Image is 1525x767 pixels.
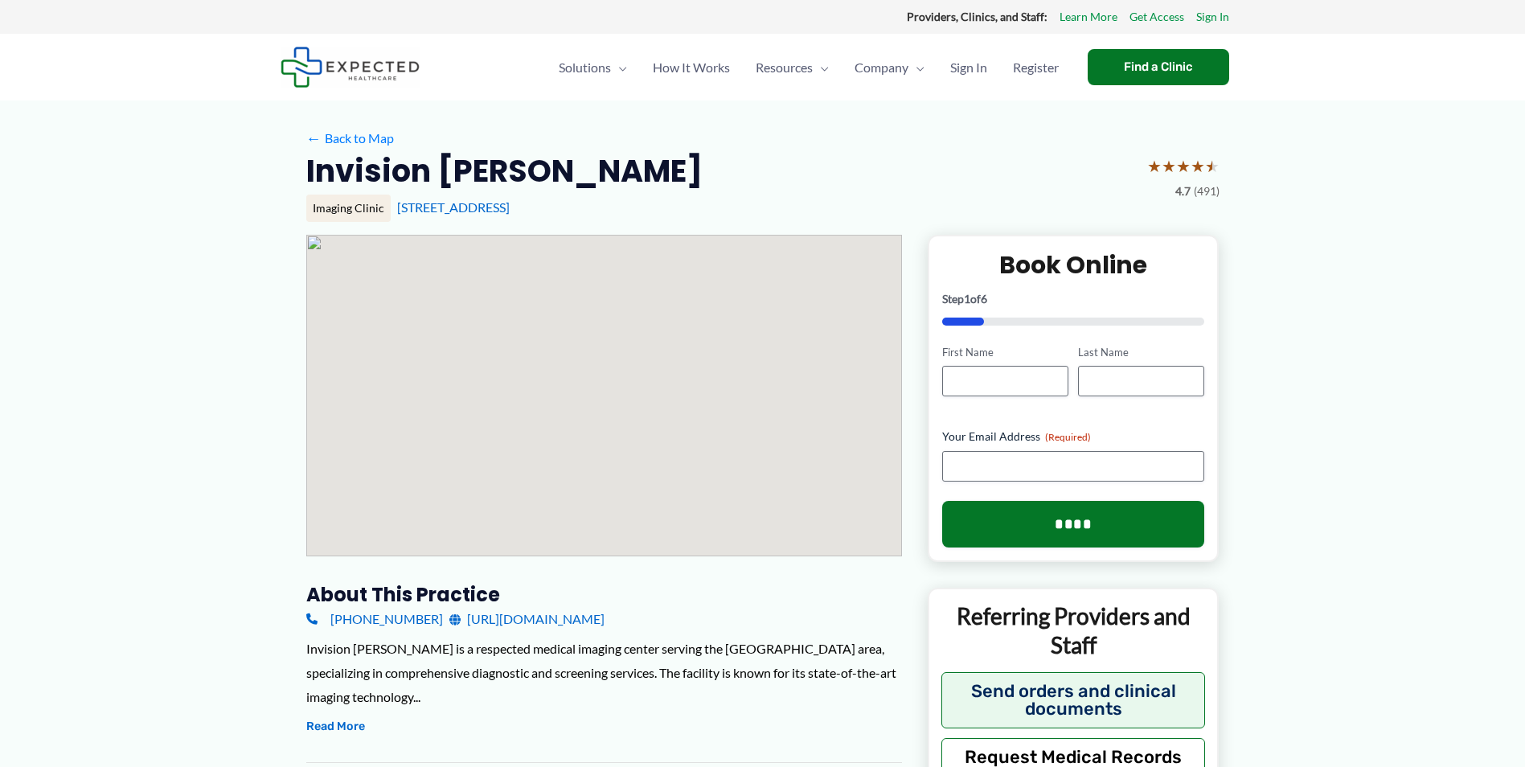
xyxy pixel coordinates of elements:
img: Expected Healthcare Logo - side, dark font, small [281,47,420,88]
a: SolutionsMenu Toggle [546,39,640,96]
a: CompanyMenu Toggle [842,39,937,96]
a: Register [1000,39,1072,96]
button: Send orders and clinical documents [941,672,1206,728]
span: ★ [1205,151,1220,181]
label: First Name [942,345,1068,360]
div: Imaging Clinic [306,195,391,222]
label: Your Email Address [942,429,1205,445]
p: Step of [942,293,1205,305]
a: [STREET_ADDRESS] [397,199,510,215]
span: 4.7 [1175,181,1191,202]
span: ★ [1162,151,1176,181]
a: How It Works [640,39,743,96]
h3: About this practice [306,582,902,607]
span: ★ [1147,151,1162,181]
a: Sign In [1196,6,1229,27]
h2: Invision [PERSON_NAME] [306,151,703,191]
span: ★ [1176,151,1191,181]
a: [URL][DOMAIN_NAME] [449,607,605,631]
span: Menu Toggle [813,39,829,96]
span: Menu Toggle [908,39,924,96]
a: ←Back to Map [306,126,394,150]
span: 1 [964,292,970,306]
button: Read More [306,717,365,736]
a: Find a Clinic [1088,49,1229,85]
a: Learn More [1060,6,1117,27]
span: ← [306,130,322,146]
span: Menu Toggle [611,39,627,96]
a: Sign In [937,39,1000,96]
span: 6 [981,292,987,306]
label: Last Name [1078,345,1204,360]
span: Solutions [559,39,611,96]
h2: Book Online [942,249,1205,281]
span: How It Works [653,39,730,96]
div: Invision [PERSON_NAME] is a respected medical imaging center serving the [GEOGRAPHIC_DATA] area, ... [306,637,902,708]
span: Sign In [950,39,987,96]
a: [PHONE_NUMBER] [306,607,443,631]
a: ResourcesMenu Toggle [743,39,842,96]
span: Register [1013,39,1059,96]
p: Referring Providers and Staff [941,601,1206,660]
span: Resources [756,39,813,96]
nav: Primary Site Navigation [546,39,1072,96]
span: ★ [1191,151,1205,181]
span: Company [855,39,908,96]
span: (491) [1194,181,1220,202]
a: Get Access [1129,6,1184,27]
span: (Required) [1045,431,1091,443]
strong: Providers, Clinics, and Staff: [907,10,1047,23]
